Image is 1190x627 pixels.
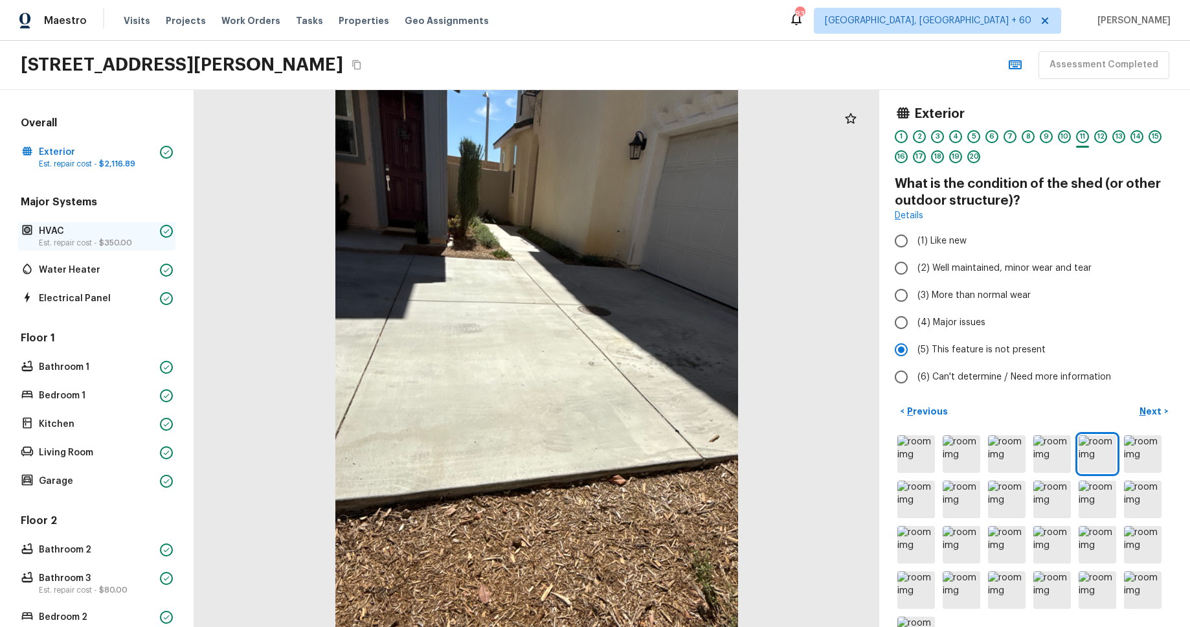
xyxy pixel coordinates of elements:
[1033,481,1071,518] img: room img
[39,543,155,556] p: Bathroom 2
[39,146,155,159] p: Exterior
[897,571,935,609] img: room img
[917,262,1092,275] span: (2) Well maintained, minor wear and tear
[1149,130,1162,143] div: 15
[18,195,175,212] h5: Major Systems
[1022,130,1035,143] div: 8
[967,150,980,163] div: 20
[39,572,155,585] p: Bathroom 3
[39,389,155,402] p: Bedroom 1
[39,238,155,248] p: Est. repair cost -
[1124,526,1162,564] img: room img
[221,14,280,27] span: Work Orders
[124,14,150,27] span: Visits
[949,150,962,163] div: 19
[1058,130,1071,143] div: 10
[988,435,1026,473] img: room img
[917,370,1111,383] span: (6) Can't determine / Need more information
[1079,571,1116,609] img: room img
[917,289,1031,302] span: (3) More than normal wear
[917,234,967,247] span: (1) Like new
[39,475,155,488] p: Garage
[1133,401,1174,422] button: Next>
[943,526,980,564] img: room img
[904,405,948,418] p: Previous
[39,418,155,431] p: Kitchen
[931,150,944,163] div: 18
[39,446,155,459] p: Living Room
[1079,526,1116,564] img: room img
[39,159,155,169] p: Est. repair cost -
[166,14,206,27] span: Projects
[931,130,944,143] div: 3
[99,586,128,594] span: $80.00
[897,435,935,473] img: room img
[39,225,155,238] p: HVAC
[39,585,155,595] p: Est. repair cost -
[988,526,1026,564] img: room img
[1004,130,1016,143] div: 7
[913,150,926,163] div: 17
[914,106,965,122] h4: Exterior
[99,239,132,247] span: $350.00
[296,16,323,25] span: Tasks
[39,611,155,624] p: Bedroom 2
[1033,435,1071,473] img: room img
[895,130,908,143] div: 1
[339,14,389,27] span: Properties
[1079,481,1116,518] img: room img
[825,14,1031,27] span: [GEOGRAPHIC_DATA], [GEOGRAPHIC_DATA] + 60
[1124,481,1162,518] img: room img
[943,435,980,473] img: room img
[1033,526,1071,564] img: room img
[1139,405,1164,418] p: Next
[897,481,935,518] img: room img
[18,116,175,133] h5: Overall
[348,56,365,73] button: Copy Address
[895,209,923,222] a: Details
[897,526,935,564] img: room img
[988,571,1026,609] img: room img
[895,401,953,422] button: <Previous
[18,331,175,348] h5: Floor 1
[1079,435,1116,473] img: room img
[1130,130,1143,143] div: 14
[943,571,980,609] img: room img
[1040,130,1053,143] div: 9
[917,343,1046,356] span: (5) This feature is not present
[39,361,155,374] p: Bathroom 1
[967,130,980,143] div: 5
[21,53,343,76] h2: [STREET_ADDRESS][PERSON_NAME]
[99,160,135,168] span: $2,116.89
[943,481,980,518] img: room img
[1112,130,1125,143] div: 13
[405,14,489,27] span: Geo Assignments
[795,8,804,21] div: 833
[949,130,962,143] div: 4
[1033,571,1071,609] img: room img
[1124,571,1162,609] img: room img
[1092,14,1171,27] span: [PERSON_NAME]
[985,130,998,143] div: 6
[913,130,926,143] div: 2
[1094,130,1107,143] div: 12
[44,14,87,27] span: Maestro
[1076,130,1089,143] div: 11
[1124,435,1162,473] img: room img
[895,150,908,163] div: 16
[917,316,985,329] span: (4) Major issues
[895,176,1174,209] h4: What is the condition of the shed (or other outdoor structure)?
[988,481,1026,518] img: room img
[39,264,155,277] p: Water Heater
[18,514,175,530] h5: Floor 2
[39,292,155,305] p: Electrical Panel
